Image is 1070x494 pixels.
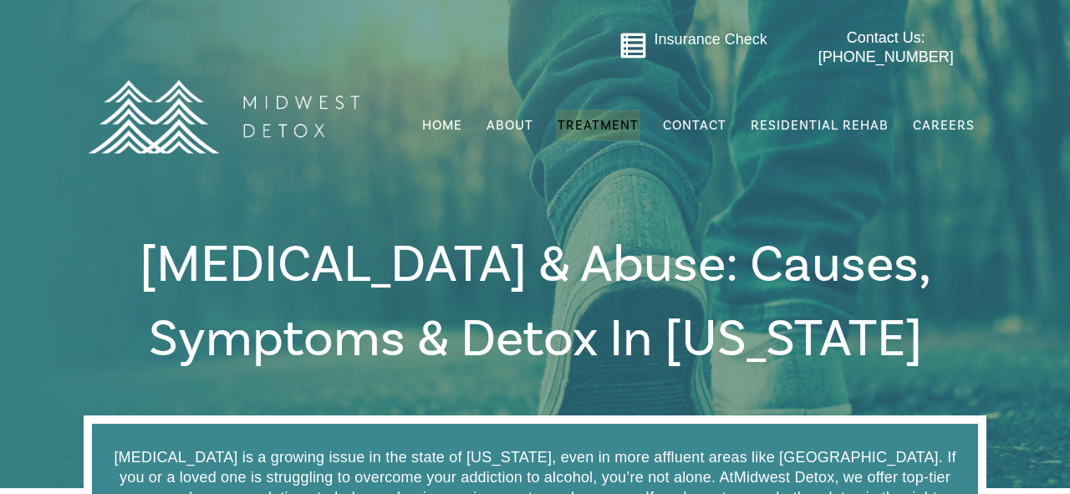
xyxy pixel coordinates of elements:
[818,29,954,65] span: Contact Us: [PHONE_NUMBER]
[77,43,369,190] img: MD Logo Horitzontal white-01 (1) (1)
[785,28,986,68] a: Contact Us: [PHONE_NUMBER]
[655,31,767,48] a: Insurance Check
[663,119,726,132] span: Contact
[749,109,890,141] a: Residential Rehab
[661,109,728,141] a: Contact
[422,117,462,134] span: Home
[734,469,835,486] a: Midwest Detox
[911,109,976,141] a: Careers
[751,117,889,134] span: Residential Rehab
[558,119,639,132] span: Treatment
[556,109,640,141] a: Treatment
[140,232,931,373] span: [MEDICAL_DATA] & Abuse: Causes, Symptoms & Detox in [US_STATE]
[487,119,533,132] span: About
[485,109,535,141] a: About
[420,109,464,141] a: Home
[913,117,975,134] span: Careers
[619,32,647,65] a: Go to midwestdetox.com/message-form-page/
